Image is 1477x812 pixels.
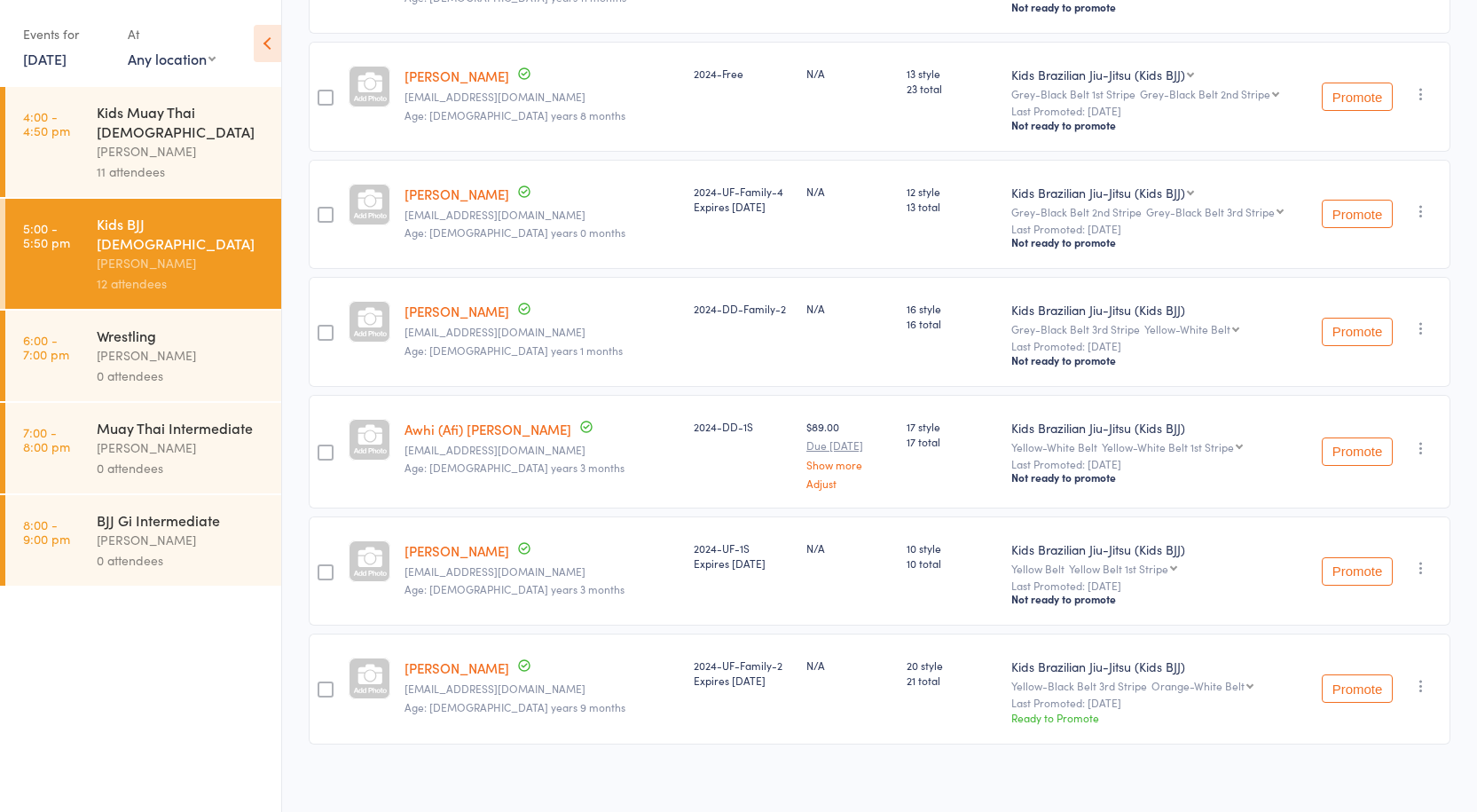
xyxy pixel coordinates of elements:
a: Adjust [806,477,892,489]
button: Promote [1322,674,1393,703]
div: [PERSON_NAME] [97,530,266,550]
div: Any location [128,49,216,68]
a: [DATE] [23,49,67,68]
small: Due [DATE] [806,439,892,452]
div: 2024-UF-Family-4 [694,184,792,214]
span: Age: [DEMOGRAPHIC_DATA] years 3 months [405,460,625,475]
a: Awhi (Afi) [PERSON_NAME] [405,420,571,438]
div: N/A [806,658,892,673]
div: Yellow-White Belt 1st Stripe [1102,441,1234,453]
div: 12 attendees [97,273,266,294]
small: Last Promoted: [DATE] [1011,223,1300,235]
div: Kids Brazilian Jiu-Jitsu (Kids BJJ) [1011,658,1300,675]
a: [PERSON_NAME] [405,658,509,677]
small: Last Promoted: [DATE] [1011,340,1300,352]
span: 16 total [907,316,997,331]
div: 2024-UF-1S [694,540,792,571]
div: Expires [DATE] [694,673,792,688]
a: [PERSON_NAME] [405,67,509,85]
small: Last Promoted: [DATE] [1011,105,1300,117]
div: Yellow-Black Belt 3rd Stripe [1011,680,1300,691]
span: Age: [DEMOGRAPHIC_DATA] years 8 months [405,107,625,122]
div: N/A [806,540,892,556]
div: 0 attendees [97,550,266,571]
div: Grey-Black Belt 2nd Stripe [1011,206,1300,217]
a: [PERSON_NAME] [405,185,509,203]
time: 4:00 - 4:50 pm [23,109,70,138]
button: Promote [1322,200,1393,228]
button: Promote [1322,557,1393,586]
span: Age: [DEMOGRAPHIC_DATA] years 0 months [405,225,625,240]
span: 10 style [907,540,997,556]
div: 2024-Free [694,66,792,81]
span: 17 style [907,419,997,434]
div: 2024-DD-Family-2 [694,301,792,316]
div: Ready to Promote [1011,710,1300,725]
div: Muay Thai Intermediate [97,418,266,438]
a: Show more [806,459,892,470]
div: [PERSON_NAME] [97,438,266,458]
span: 12 style [907,184,997,199]
span: Age: [DEMOGRAPHIC_DATA] years 3 months [405,581,625,596]
span: Age: [DEMOGRAPHIC_DATA] years 1 months [405,343,623,358]
button: Promote [1322,83,1393,111]
small: mich80@bigpond.com [405,565,680,578]
div: Yellow Belt 1st Stripe [1069,563,1168,574]
div: Not ready to promote [1011,118,1300,132]
div: Kids Brazilian Jiu-Jitsu (Kids BJJ) [1011,419,1300,437]
time: 7:00 - 8:00 pm [23,425,70,453]
div: Kids Brazilian Jiu-Jitsu (Kids BJJ) [1011,540,1300,558]
div: 0 attendees [97,458,266,478]
small: daveboyle@hotmail.com [405,326,680,338]
div: Grey-Black Belt 3rd Stripe [1146,206,1275,217]
div: Not ready to promote [1011,353,1300,367]
div: Yellow-White Belt [1144,323,1230,335]
small: massihnabil@gmail.com [405,209,680,221]
a: 4:00 -4:50 pmKids Muay Thai [DEMOGRAPHIC_DATA][PERSON_NAME]11 attendees [5,87,281,197]
time: 6:00 - 7:00 pm [23,333,69,361]
div: Grey-Black Belt 3rd Stripe [1011,323,1300,335]
div: [PERSON_NAME] [97,345,266,366]
div: Orange-White Belt [1151,680,1245,691]
div: Expires [DATE] [694,199,792,214]
a: [PERSON_NAME] [405,541,509,560]
div: [PERSON_NAME] [97,141,266,162]
div: Kids Brazilian Jiu-Jitsu (Kids BJJ) [1011,66,1185,83]
span: 23 total [907,81,997,96]
div: Not ready to promote [1011,470,1300,485]
small: Last Promoted: [DATE] [1011,579,1300,592]
span: 13 style [907,66,997,81]
div: Grey-Black Belt 1st Stripe [1011,88,1300,99]
span: 20 style [907,658,997,673]
span: 10 total [907,556,997,571]
div: Kids Muay Thai [DEMOGRAPHIC_DATA] [97,102,266,141]
div: Expires [DATE] [694,556,792,571]
small: chucksali@gmail.com [405,682,680,695]
div: Not ready to promote [1011,592,1300,606]
div: Kids Brazilian Jiu-Jitsu (Kids BJJ) [1011,301,1300,319]
small: johnperosh@gmail.com [405,91,680,103]
button: Promote [1322,438,1393,466]
a: 7:00 -8:00 pmMuay Thai Intermediate[PERSON_NAME]0 attendees [5,403,281,493]
div: [PERSON_NAME] [97,253,266,273]
span: 17 total [907,434,997,449]
a: 5:00 -5:50 pmKids BJJ [DEMOGRAPHIC_DATA][PERSON_NAME]12 attendees [5,199,281,309]
div: N/A [806,301,892,316]
small: nanettetareha@hotmail.com [405,444,680,456]
span: 13 total [907,199,997,214]
span: 16 style [907,301,997,316]
div: 11 attendees [97,162,266,182]
div: N/A [806,66,892,81]
a: 6:00 -7:00 pmWrestling[PERSON_NAME]0 attendees [5,311,281,401]
button: Promote [1322,318,1393,346]
div: Kids Brazilian Jiu-Jitsu (Kids BJJ) [1011,184,1185,201]
small: Last Promoted: [DATE] [1011,458,1300,470]
time: 8:00 - 9:00 pm [23,517,70,546]
div: Kids BJJ [DEMOGRAPHIC_DATA] [97,214,266,253]
div: $89.00 [806,419,892,489]
div: Yellow-White Belt [1011,441,1300,453]
div: N/A [806,184,892,199]
a: 8:00 -9:00 pmBJJ Gi Intermediate[PERSON_NAME]0 attendees [5,495,281,586]
div: At [128,20,216,49]
div: 0 attendees [97,366,266,386]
